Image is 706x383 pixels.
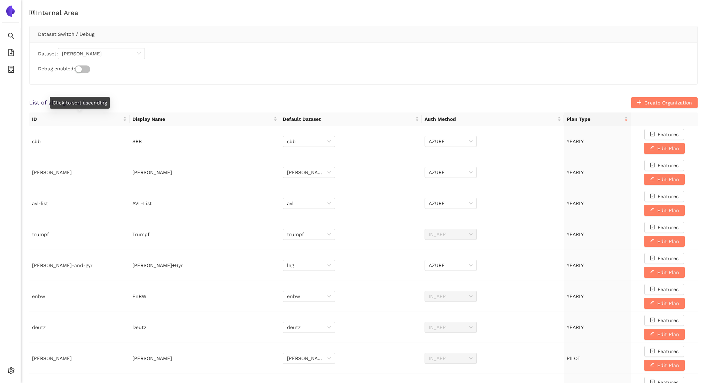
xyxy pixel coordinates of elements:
[8,365,15,379] span: setting
[657,268,679,276] span: Edit Plan
[564,312,631,343] td: YEARLY
[38,48,689,59] div: Dataset:
[422,112,564,126] th: this column's title is Auth Method,this column is sortable
[8,63,15,77] span: container
[657,330,679,338] span: Edit Plan
[644,129,684,140] button: check-squareFeatures
[429,291,473,302] span: IN_APP
[429,198,473,209] span: AZURE
[130,343,280,374] td: [PERSON_NAME]
[650,146,654,151] span: edit
[650,239,654,244] span: edit
[644,205,685,216] button: editEdit Plan
[29,99,107,107] span: List of all organizations ( 88 )
[8,30,15,44] span: search
[38,65,689,73] div: Debug enabled:
[29,250,130,281] td: [PERSON_NAME]-and-gyr
[637,100,642,105] span: plus
[29,188,130,219] td: avl-list
[657,175,679,183] span: Edit Plan
[657,361,679,369] span: Edit Plan
[564,250,631,281] td: YEARLY
[287,291,331,302] span: enbw
[287,167,331,178] span: brose
[29,126,130,157] td: sbb
[5,6,16,17] img: Logo
[429,353,473,364] span: IN_APP
[644,253,684,264] button: check-squareFeatures
[650,331,654,337] span: edit
[644,222,684,233] button: check-squareFeatures
[425,115,556,123] span: Auth Method
[658,162,678,169] span: Features
[564,157,631,188] td: YEARLY
[650,318,655,323] span: check-square
[130,312,280,343] td: Deutz
[287,229,331,240] span: trumpf
[644,99,692,107] span: Create Organization
[429,260,473,271] span: AZURE
[650,194,655,199] span: check-square
[657,144,679,152] span: Edit Plan
[130,250,280,281] td: [PERSON_NAME]+Gyr
[564,281,631,312] td: YEARLY
[650,300,654,306] span: edit
[283,115,414,123] span: Default Dataset
[287,353,331,364] span: draeger
[564,126,631,157] td: YEARLY
[429,167,473,178] span: AZURE
[130,219,280,250] td: Trumpf
[29,281,130,312] td: enbw
[650,269,654,275] span: edit
[38,26,689,42] div: Dataset Switch / Debug
[650,349,655,354] span: check-square
[287,198,331,209] span: avl
[8,47,15,61] span: file-add
[29,312,130,343] td: deutz
[658,286,678,293] span: Features
[132,115,272,123] span: Display Name
[650,256,655,261] span: check-square
[631,97,698,108] button: plusCreate Organization
[130,126,280,157] td: SBB
[644,346,684,357] button: check-squareFeatures
[650,177,654,182] span: edit
[658,316,678,324] span: Features
[29,112,130,126] th: this column's title is ID,this column is sortable
[644,298,685,309] button: editEdit Plan
[658,131,678,138] span: Features
[567,115,623,123] span: Plan Type
[29,9,36,16] span: control
[644,284,684,295] button: check-squareFeatures
[564,343,631,374] td: PILOT
[644,329,685,340] button: editEdit Plan
[644,360,685,371] button: editEdit Plan
[650,225,655,230] span: check-square
[62,48,141,59] span: fehrer
[650,208,654,213] span: edit
[32,115,122,123] span: ID
[657,206,679,214] span: Edit Plan
[644,191,684,202] button: check-squareFeatures
[29,157,130,188] td: [PERSON_NAME]
[287,322,331,333] span: deutz
[429,322,473,333] span: IN_APP
[130,281,280,312] td: EnBW
[657,299,679,307] span: Edit Plan
[644,267,685,278] button: editEdit Plan
[429,136,473,147] span: AZURE
[650,287,655,292] span: check-square
[658,347,678,355] span: Features
[658,224,678,231] span: Features
[130,112,280,126] th: this column's title is Display Name,this column is sortable
[50,97,110,109] div: Click to sort ascending
[644,143,685,154] button: editEdit Plan
[650,132,655,137] span: check-square
[29,8,698,17] h1: Internal Area
[658,193,678,200] span: Features
[280,112,422,126] th: this column's title is Default Dataset,this column is sortable
[429,229,473,240] span: IN_APP
[287,136,331,147] span: sbb
[564,188,631,219] td: YEARLY
[644,174,685,185] button: editEdit Plan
